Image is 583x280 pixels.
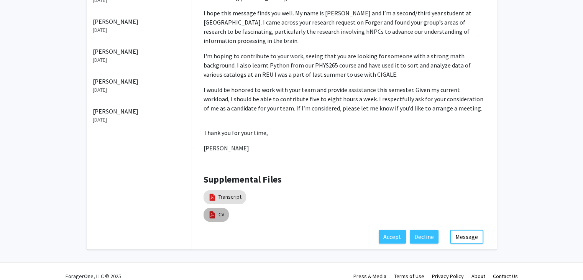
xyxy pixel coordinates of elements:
[204,128,485,137] p: Thank you for your time,
[93,47,186,56] p: [PERSON_NAME]
[493,273,518,280] a: Contact Us
[394,273,424,280] a: Terms of Use
[93,77,186,86] p: [PERSON_NAME]
[93,107,186,116] p: [PERSON_NAME]
[204,143,485,153] p: [PERSON_NAME]
[204,8,485,45] p: I hope this message finds you well. My name is [PERSON_NAME] and I’m a second/third year student ...
[218,211,224,219] a: CV
[204,85,485,113] p: I would be honored to work with your team and provide assistance this semester. Given my current ...
[450,230,483,244] button: Message
[218,193,241,201] a: Transcript
[208,193,217,201] img: pdf_icon.png
[471,273,485,280] a: About
[208,211,217,219] img: pdf_icon.png
[93,17,186,26] p: [PERSON_NAME]
[379,230,406,244] button: Accept
[353,273,386,280] a: Press & Media
[432,273,464,280] a: Privacy Policy
[410,230,438,244] button: Decline
[93,26,186,34] p: [DATE]
[93,56,186,64] p: [DATE]
[204,174,485,185] h4: Supplemental Files
[93,86,186,94] p: [DATE]
[93,116,186,124] p: [DATE]
[204,51,485,79] p: I'm hoping to contribute to your work, seeing that you are looking for someone with a strong math...
[6,245,33,274] iframe: Chat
